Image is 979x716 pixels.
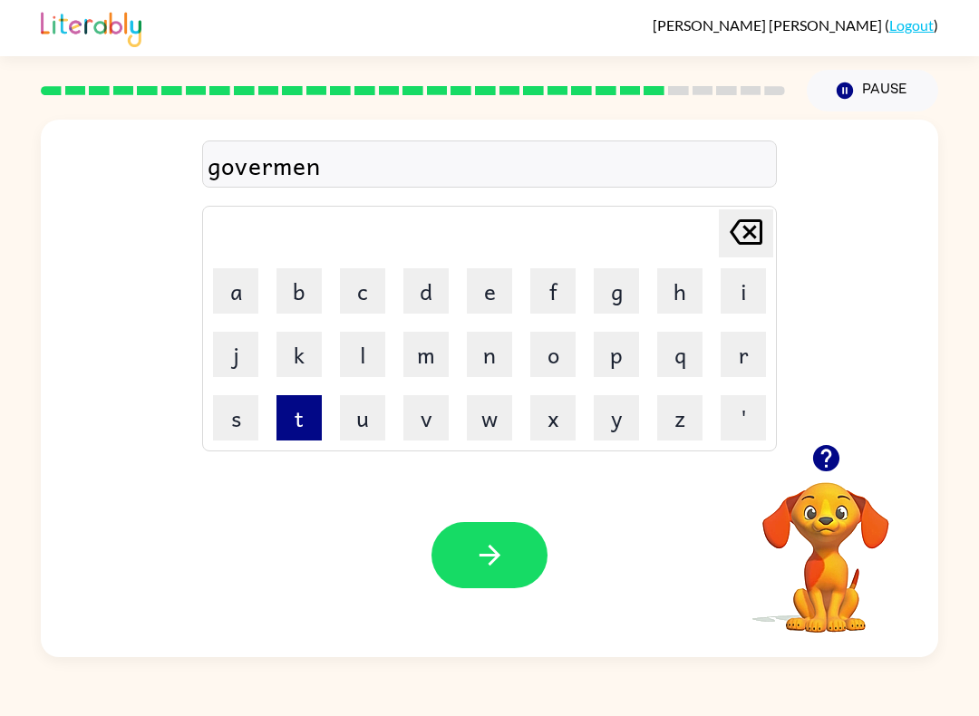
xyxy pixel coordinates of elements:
[657,395,703,440] button: z
[403,332,449,377] button: m
[467,395,512,440] button: w
[340,332,385,377] button: l
[594,268,639,314] button: g
[340,395,385,440] button: u
[213,332,258,377] button: j
[657,332,703,377] button: q
[340,268,385,314] button: c
[530,395,576,440] button: x
[276,395,322,440] button: t
[721,332,766,377] button: r
[530,332,576,377] button: o
[530,268,576,314] button: f
[403,395,449,440] button: v
[594,332,639,377] button: p
[208,146,771,184] div: govermen
[807,70,938,111] button: Pause
[653,16,938,34] div: ( )
[889,16,934,34] a: Logout
[41,7,141,47] img: Literably
[213,395,258,440] button: s
[721,268,766,314] button: i
[653,16,885,34] span: [PERSON_NAME] [PERSON_NAME]
[721,395,766,440] button: '
[276,332,322,377] button: k
[657,268,703,314] button: h
[213,268,258,314] button: a
[276,268,322,314] button: b
[735,454,916,635] video: Your browser must support playing .mp4 files to use Literably. Please try using another browser.
[467,268,512,314] button: e
[467,332,512,377] button: n
[403,268,449,314] button: d
[594,395,639,440] button: y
